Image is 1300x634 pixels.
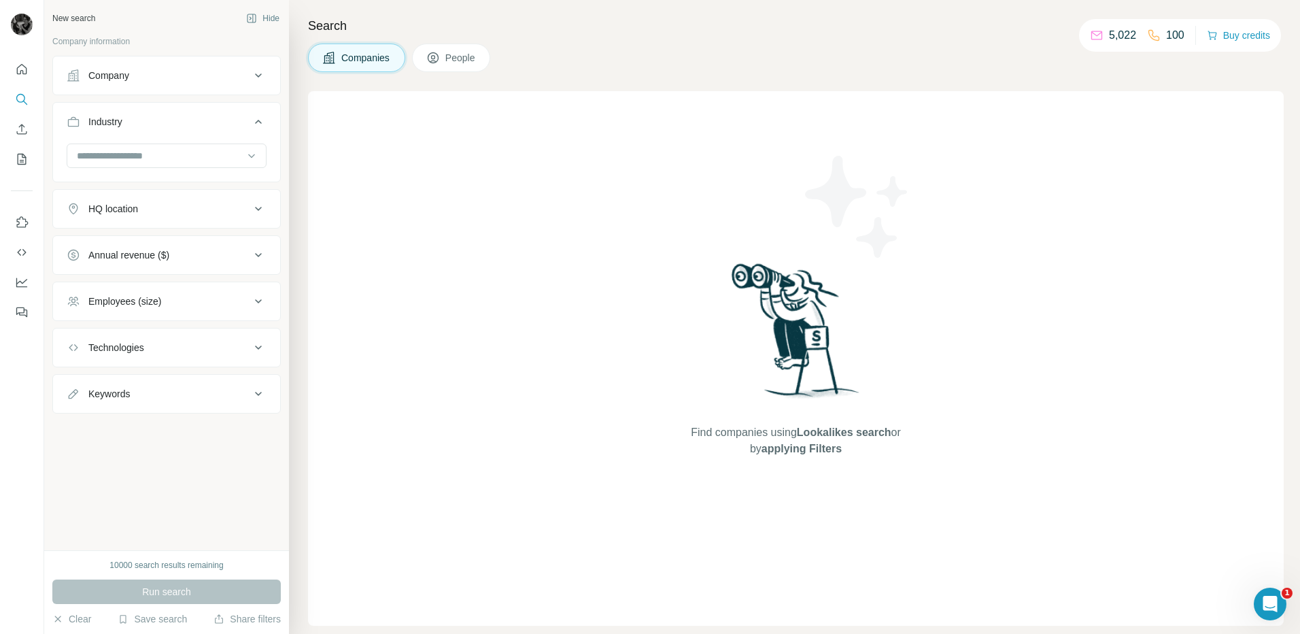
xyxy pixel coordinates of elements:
h4: Search [308,16,1284,35]
button: Company [53,59,280,92]
button: Use Surfe API [11,240,33,265]
button: Technologies [53,331,280,364]
button: HQ location [53,193,280,225]
div: Keywords [88,387,130,401]
div: HQ location [88,202,138,216]
div: Industry [88,115,122,129]
button: Hide [237,8,289,29]
div: New search [52,12,95,24]
button: Employees (size) [53,285,280,318]
span: applying Filters [762,443,842,454]
span: Companies [341,51,391,65]
button: Dashboard [11,270,33,295]
div: Employees (size) [88,295,161,308]
img: Surfe Illustration - Woman searching with binoculars [725,260,867,412]
button: Buy credits [1207,26,1270,45]
span: People [445,51,477,65]
button: Industry [53,105,280,144]
img: Avatar [11,14,33,35]
span: 1 [1282,588,1293,599]
p: 100 [1166,27,1184,44]
button: Quick start [11,57,33,82]
div: 10000 search results remaining [109,559,223,571]
button: Enrich CSV [11,117,33,141]
img: Surfe Illustration - Stars [796,146,919,268]
div: Annual revenue ($) [88,248,169,262]
iframe: Intercom live chat [1254,588,1286,620]
button: My lists [11,147,33,171]
div: Technologies [88,341,144,354]
p: 5,022 [1109,27,1136,44]
button: Annual revenue ($) [53,239,280,271]
button: Search [11,87,33,112]
span: Lookalikes search [797,427,891,438]
p: Company information [52,35,281,48]
button: Keywords [53,378,280,410]
span: Find companies using or by [687,424,904,457]
button: Use Surfe on LinkedIn [11,210,33,235]
div: Company [88,69,129,82]
button: Save search [118,612,187,626]
button: Clear [52,612,91,626]
button: Share filters [213,612,281,626]
button: Feedback [11,300,33,324]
